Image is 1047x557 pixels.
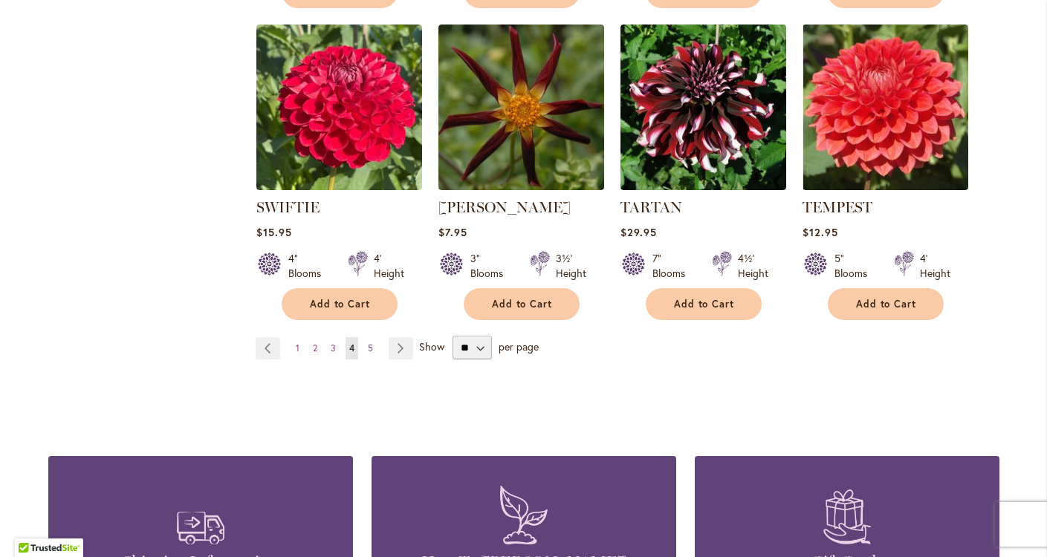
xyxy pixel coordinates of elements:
[256,225,292,239] span: $15.95
[499,339,539,354] span: per page
[331,342,336,354] span: 3
[349,342,354,354] span: 4
[652,251,694,281] div: 7" Blooms
[803,25,968,190] img: TEMPEST
[620,179,786,193] a: Tartan
[620,225,657,239] span: $29.95
[310,298,371,310] span: Add to Cart
[438,179,604,193] a: TAHOMA MOONSHOT
[920,251,950,281] div: 4' Height
[803,179,968,193] a: TEMPEST
[438,25,604,190] img: TAHOMA MOONSHOT
[803,225,838,239] span: $12.95
[282,288,398,320] button: Add to Cart
[856,298,917,310] span: Add to Cart
[470,251,512,281] div: 3" Blooms
[374,251,404,281] div: 4' Height
[438,225,467,239] span: $7.95
[292,337,303,359] a: 1
[256,198,320,216] a: SWIFTIE
[620,25,786,190] img: Tartan
[646,288,762,320] button: Add to Cart
[368,342,373,354] span: 5
[419,339,444,354] span: Show
[327,337,340,359] a: 3
[834,251,876,281] div: 5" Blooms
[620,198,682,216] a: TARTAN
[556,251,586,281] div: 3½' Height
[828,288,944,320] button: Add to Cart
[492,298,553,310] span: Add to Cart
[464,288,580,320] button: Add to Cart
[309,337,321,359] a: 2
[256,179,422,193] a: SWIFTIE
[364,337,377,359] a: 5
[11,504,53,546] iframe: Launch Accessibility Center
[296,342,299,354] span: 1
[288,251,330,281] div: 4" Blooms
[803,198,872,216] a: TEMPEST
[438,198,571,216] a: [PERSON_NAME]
[313,342,317,354] span: 2
[674,298,735,310] span: Add to Cart
[256,25,422,190] img: SWIFTIE
[738,251,768,281] div: 4½' Height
